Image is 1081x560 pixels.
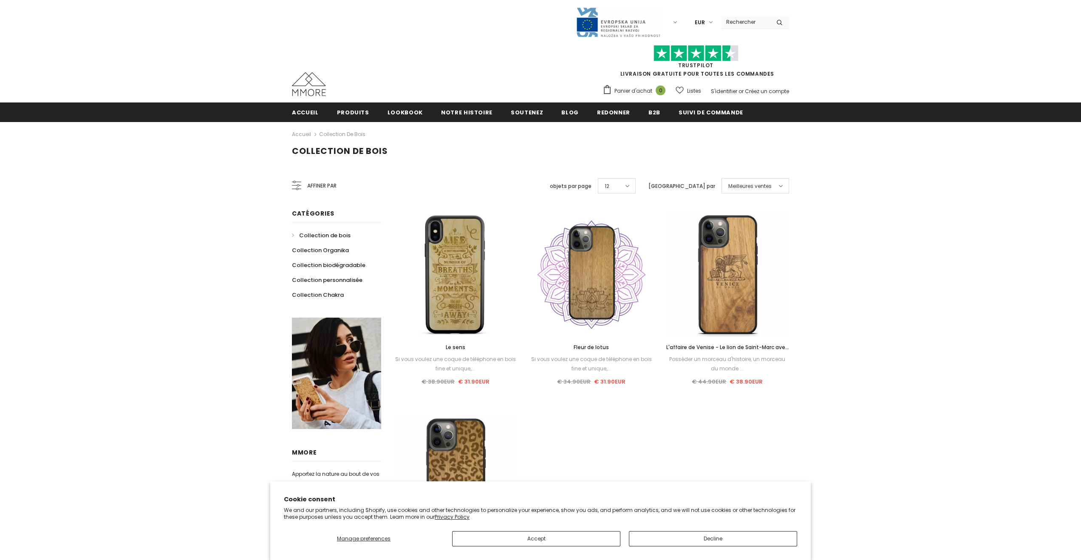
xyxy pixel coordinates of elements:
[614,87,652,95] span: Panier d'achat
[597,102,630,122] a: Redonner
[550,182,591,190] label: objets par page
[292,276,362,284] span: Collection personnalisée
[561,102,579,122] a: Blog
[292,72,326,96] img: Cas MMORE
[292,273,362,287] a: Collection personnalisée
[511,102,543,122] a: soutenez
[337,108,369,117] span: Produits
[728,182,772,190] span: Meilleures ventes
[648,108,660,117] span: B2B
[603,85,670,97] a: Panier d'achat 0
[666,344,789,360] span: L'affaire de Venise - Le lion de Saint-Marc avec le lettrage
[292,102,319,122] a: Accueil
[292,108,319,117] span: Accueil
[721,16,770,28] input: Search Site
[730,378,763,386] span: € 38.90EUR
[292,258,365,273] a: Collection biodégradable
[679,102,743,122] a: Suivi de commande
[292,287,344,302] a: Collection Chakra
[511,108,543,117] span: soutenez
[394,355,517,373] div: Si vous voulez une coque de téléphone en bois fine et unique,...
[284,531,444,546] button: Manage preferences
[299,231,351,239] span: Collection de bois
[557,378,591,386] span: € 34.90EUR
[605,182,609,190] span: 12
[594,378,625,386] span: € 31.90EUR
[292,448,317,457] span: MMORE
[561,108,579,117] span: Blog
[648,182,715,190] label: [GEOGRAPHIC_DATA] par
[603,49,789,77] span: LIVRAISON GRATUITE POUR TOUTES LES COMMANDES
[597,108,630,117] span: Redonner
[337,102,369,122] a: Produits
[692,378,726,386] span: € 44.90EUR
[292,228,351,243] a: Collection de bois
[629,531,797,546] button: Decline
[337,535,391,542] span: Manage preferences
[576,18,661,26] a: Javni Razpis
[292,291,344,299] span: Collection Chakra
[666,355,789,373] div: Posséder un morceau d'histoire, un morceau du monde ...
[292,209,334,218] span: Catégories
[656,85,665,95] span: 0
[458,378,490,386] span: € 31.90EUR
[292,261,365,269] span: Collection biodégradable
[576,7,661,38] img: Javni Razpis
[530,355,653,373] div: Si vous voulez une coque de téléphone en bois fine et unique,...
[319,131,365,138] a: Collection de bois
[678,62,713,69] a: TrustPilot
[745,88,789,95] a: Créez un compte
[574,344,609,351] span: Fleur de lotus
[530,343,653,352] a: Fleur de lotus
[292,246,349,254] span: Collection Organika
[739,88,744,95] span: or
[388,102,423,122] a: Lookbook
[654,45,739,62] img: Faites confiance aux étoiles pilotes
[679,108,743,117] span: Suivi de commande
[292,145,388,157] span: Collection de bois
[422,378,455,386] span: € 38.90EUR
[676,83,701,98] a: Listes
[687,87,701,95] span: Listes
[284,495,797,504] h2: Cookie consent
[648,102,660,122] a: B2B
[292,129,311,139] a: Accueil
[666,343,789,352] a: L'affaire de Venise - Le lion de Saint-Marc avec le lettrage
[452,531,620,546] button: Accept
[711,88,737,95] a: S'identifier
[394,343,517,352] a: Le sens
[446,344,465,351] span: Le sens
[292,243,349,258] a: Collection Organika
[695,18,705,27] span: EUR
[284,507,797,520] p: We and our partners, including Shopify, use cookies and other technologies to personalize your ex...
[435,513,470,520] a: Privacy Policy
[307,181,337,190] span: Affiner par
[441,102,492,122] a: Notre histoire
[388,108,423,117] span: Lookbook
[441,108,492,117] span: Notre histoire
